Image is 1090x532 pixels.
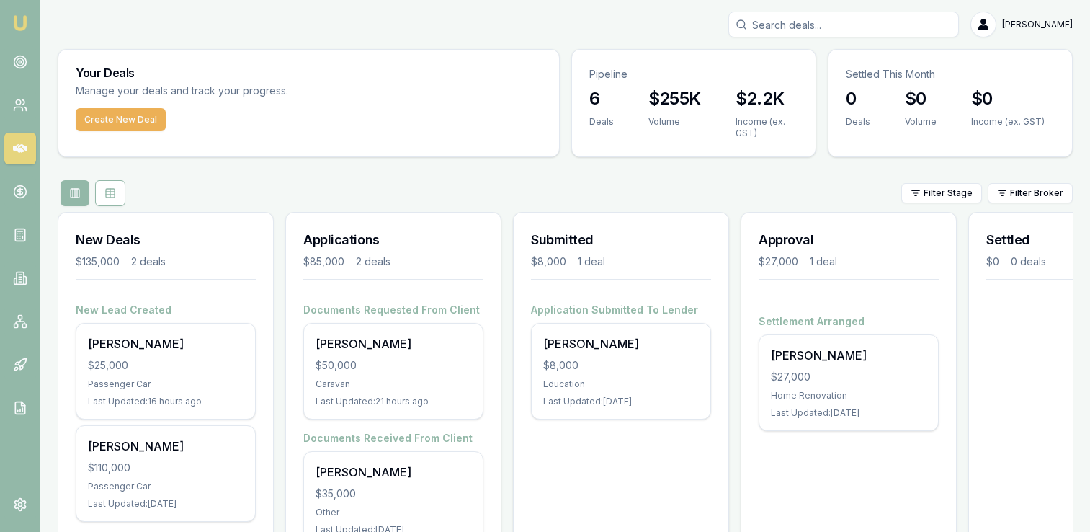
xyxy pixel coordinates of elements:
[1011,254,1046,269] div: 0 deals
[76,303,256,317] h4: New Lead Created
[543,378,699,390] div: Education
[771,407,926,419] div: Last Updated: [DATE]
[589,116,614,128] div: Deals
[531,230,711,250] h3: Submitted
[648,87,701,110] h3: $255K
[88,481,244,492] div: Passenger Car
[316,507,471,518] div: Other
[810,254,837,269] div: 1 deal
[846,116,870,128] div: Deals
[303,254,344,269] div: $85,000
[88,335,244,353] div: [PERSON_NAME]
[316,358,471,373] div: $50,000
[759,314,939,329] h4: Settlement Arranged
[988,183,1073,203] button: Filter Broker
[736,116,798,139] div: Income (ex. GST)
[316,378,471,390] div: Caravan
[131,254,166,269] div: 2 deals
[531,254,566,269] div: $8,000
[986,254,999,269] div: $0
[303,431,483,445] h4: Documents Received From Client
[728,12,959,37] input: Search deals
[905,87,937,110] h3: $0
[88,396,244,407] div: Last Updated: 16 hours ago
[589,87,614,110] h3: 6
[771,390,926,402] div: Home Renovation
[76,67,542,79] h3: Your Deals
[924,187,973,199] span: Filter Stage
[846,67,1055,81] p: Settled This Month
[76,254,120,269] div: $135,000
[736,87,798,110] h3: $2.2K
[905,116,937,128] div: Volume
[76,108,166,131] button: Create New Deal
[759,254,798,269] div: $27,000
[12,14,29,32] img: emu-icon-u.png
[316,335,471,353] div: [PERSON_NAME]
[543,358,699,373] div: $8,000
[759,230,939,250] h3: Approval
[303,303,483,317] h4: Documents Requested From Client
[543,396,699,407] div: Last Updated: [DATE]
[971,87,1045,110] h3: $0
[316,396,471,407] div: Last Updated: 21 hours ago
[88,378,244,390] div: Passenger Car
[531,303,711,317] h4: Application Submitted To Lender
[901,183,982,203] button: Filter Stage
[76,230,256,250] h3: New Deals
[771,370,926,384] div: $27,000
[88,358,244,373] div: $25,000
[316,464,471,481] div: [PERSON_NAME]
[771,347,926,364] div: [PERSON_NAME]
[589,67,798,81] p: Pipeline
[846,87,870,110] h3: 0
[76,83,445,99] p: Manage your deals and track your progress.
[543,335,699,353] div: [PERSON_NAME]
[648,116,701,128] div: Volume
[971,116,1045,128] div: Income (ex. GST)
[303,230,483,250] h3: Applications
[88,498,244,510] div: Last Updated: [DATE]
[88,461,244,475] div: $110,000
[578,254,605,269] div: 1 deal
[1002,19,1073,30] span: [PERSON_NAME]
[356,254,390,269] div: 2 deals
[1010,187,1063,199] span: Filter Broker
[88,438,244,455] div: [PERSON_NAME]
[316,487,471,501] div: $35,000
